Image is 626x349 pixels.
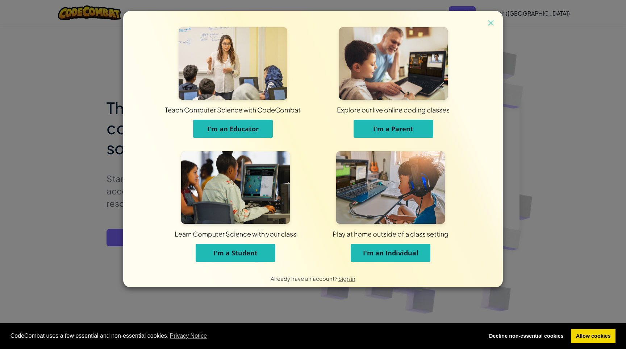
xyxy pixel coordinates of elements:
[339,27,448,100] img: For Parents
[169,330,208,341] a: learn more about cookies
[213,249,258,257] span: I'm a Student
[207,105,580,114] div: Explore our live online coding classes
[181,151,290,224] img: For Students
[212,229,569,238] div: Play at home outside of a class setting
[193,120,273,138] button: I'm an Educator
[351,244,430,262] button: I'm an Individual
[486,18,496,29] img: close icon
[338,275,355,282] a: Sign in
[196,244,275,262] button: I'm a Student
[373,124,413,133] span: I'm a Parent
[207,124,259,133] span: I'm an Educator
[271,275,338,282] span: Already have an account?
[571,329,615,344] a: allow cookies
[354,120,433,138] button: I'm a Parent
[484,329,568,344] a: deny cookies
[11,330,479,341] span: CodeCombat uses a few essential and non-essential cookies.
[179,27,287,100] img: For Educators
[363,249,418,257] span: I'm an Individual
[336,151,445,224] img: For Individuals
